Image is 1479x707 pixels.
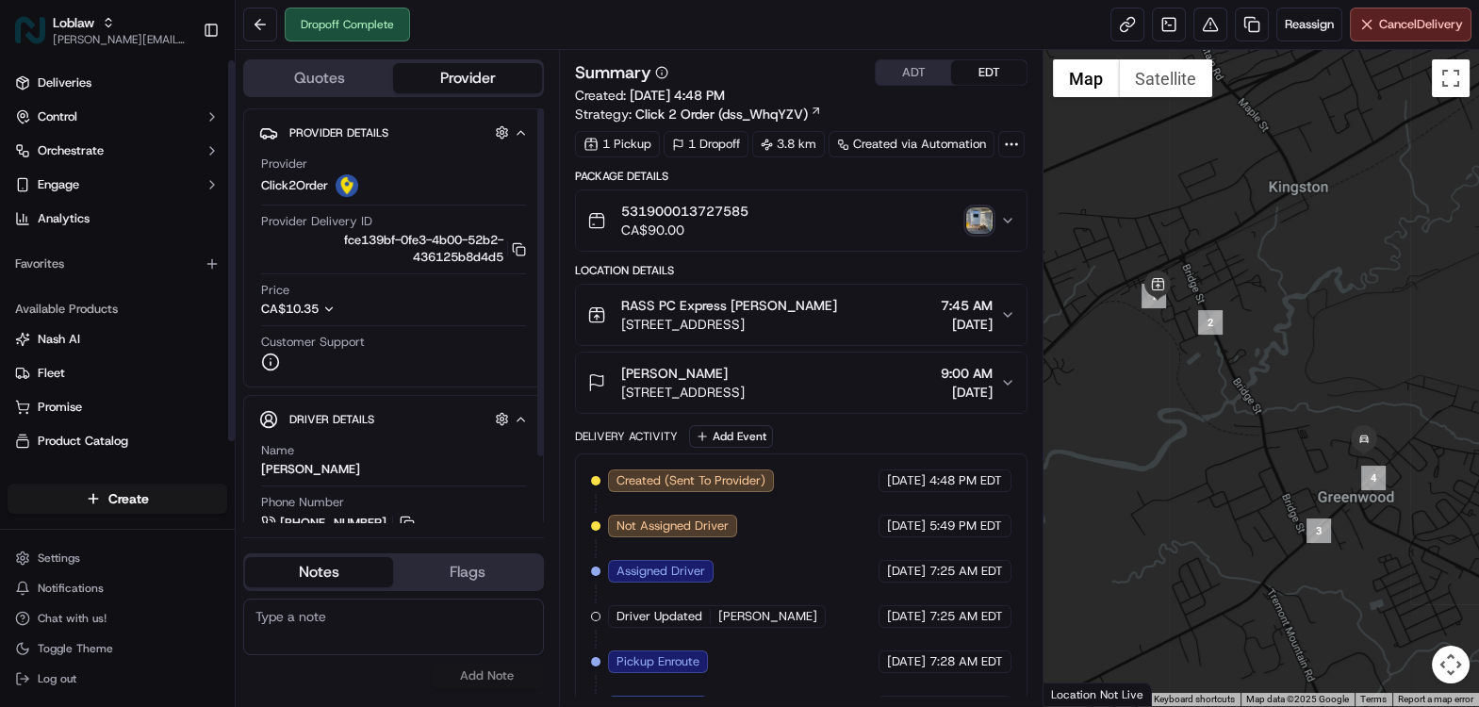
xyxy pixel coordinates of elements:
span: Fleet [38,365,65,382]
span: CA$90.00 [621,221,748,239]
button: Notifications [8,575,227,601]
div: 3.8 km [752,131,825,157]
div: Available Products [8,294,227,324]
button: ADT [876,60,951,85]
h3: Summary [575,64,651,81]
span: [DATE] [887,563,926,580]
span: Provider Details [289,125,388,140]
span: API Documentation [178,420,303,439]
img: Charles Folsom [19,324,49,354]
span: Provider Delivery ID [261,213,372,230]
button: CA$10.35 [261,301,427,318]
a: Returns [15,467,220,484]
span: Chat with us! [38,611,107,626]
button: Product Catalog [8,426,227,456]
span: [PERSON_NAME] [58,291,153,306]
div: 💻 [159,422,174,437]
span: Customer Support [261,334,365,351]
button: Log out [8,666,227,692]
div: 1 Dropoff [664,131,748,157]
div: [PERSON_NAME] [261,461,360,478]
button: Driver Details [259,403,528,435]
button: Flags [393,557,541,587]
button: Control [8,102,227,132]
span: [STREET_ADDRESS] [621,383,745,402]
div: Strategy: [575,105,822,123]
span: Pylon [188,467,228,481]
a: Analytics [8,204,227,234]
p: Welcome 👋 [19,74,343,105]
button: RASS PC Express [PERSON_NAME][STREET_ADDRESS]7:45 AM[DATE] [576,285,1027,345]
button: Promise [8,392,227,422]
span: 4:48 PM EDT [929,472,1002,489]
div: We're available if you need us! [85,198,259,213]
span: Cancel Delivery [1379,16,1463,33]
a: Open this area in Google Maps (opens a new window) [1048,682,1110,706]
a: Report a map error [1398,694,1473,704]
span: [DATE] [887,472,926,489]
button: Notes [245,557,393,587]
button: Show street map [1053,59,1119,97]
span: Created (Sent To Provider) [616,472,765,489]
a: Nash AI [15,331,220,348]
span: CA$10.35 [261,301,319,317]
div: 4 [1361,466,1386,490]
span: Log out [38,671,76,686]
img: Brittany Newman [19,273,49,304]
span: [PERSON_NAME] [621,364,728,383]
button: Quotes [245,63,393,93]
span: [DATE] [941,383,993,402]
a: Terms (opens in new tab) [1360,694,1387,704]
button: Settings [8,545,227,571]
div: Delivery Activity [575,429,678,444]
button: Start new chat [320,185,343,207]
img: Loblaw [15,15,45,45]
button: 531900013727585CA$90.00photo_proof_of_delivery image [576,190,1027,251]
button: [PERSON_NAME][STREET_ADDRESS]9:00 AM[DATE] [576,353,1027,413]
div: Favorites [8,249,227,279]
span: • [156,291,163,306]
button: CancelDelivery [1350,8,1471,41]
span: [DATE] [887,653,926,670]
img: Nash [19,18,57,56]
a: Created via Automation [829,131,994,157]
span: Nash AI [38,331,80,348]
button: Returns [8,460,227,490]
div: Location Details [575,263,1027,278]
span: Orchestrate [38,142,104,159]
span: Settings [38,551,80,566]
span: [DATE] 4:48 PM [630,87,725,104]
div: 1 Pickup [575,131,660,157]
span: 531900013727585 [621,202,748,221]
span: Returns [38,467,80,484]
a: Product Catalog [15,433,220,450]
span: Toggle Theme [38,641,113,656]
a: Powered byPylon [133,466,228,481]
button: Chat with us! [8,605,227,632]
a: Deliveries [8,68,227,98]
button: Loblaw [53,13,94,32]
span: Deliveries [38,74,91,91]
div: Package Details [575,169,1027,184]
span: Pickup Enroute [616,653,699,670]
button: Create [8,484,227,514]
button: Map camera controls [1432,646,1470,683]
span: [PHONE_NUMBER] [280,515,386,532]
span: [DATE] [167,291,205,306]
img: 1736555255976-a54dd68f-1ca7-489b-9aae-adbdc363a1c4 [19,179,53,213]
img: 1736555255976-a54dd68f-1ca7-489b-9aae-adbdc363a1c4 [38,343,53,358]
span: Assigned Driver [616,563,705,580]
button: [PERSON_NAME][EMAIL_ADDRESS][DOMAIN_NAME] [53,32,188,47]
button: Engage [8,170,227,200]
div: 3 [1306,518,1331,543]
span: Created: [575,86,725,105]
div: 📗 [19,422,34,437]
span: Product Catalog [38,433,128,450]
span: [STREET_ADDRESS] [621,315,837,334]
button: Fleet [8,358,227,388]
a: [PHONE_NUMBER] [261,513,418,534]
span: Control [38,108,77,125]
span: Driver Details [289,412,374,427]
span: 5:49 PM EDT [929,518,1002,534]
